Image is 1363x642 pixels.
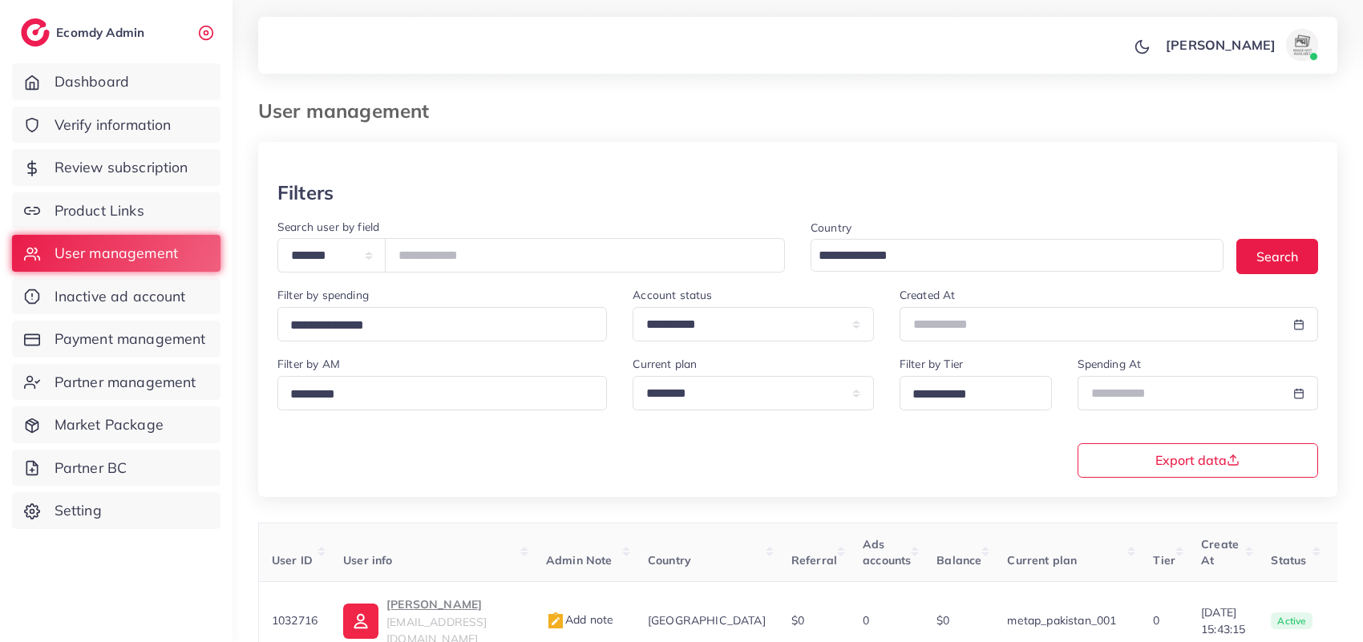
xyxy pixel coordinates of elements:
p: [PERSON_NAME] [386,595,520,614]
span: Add note [546,612,613,627]
span: $0 [936,613,949,628]
span: Admin Note [546,553,613,567]
input: Search for option [907,382,1031,407]
a: Partner BC [12,450,220,487]
input: Search for option [813,244,1203,269]
span: Partner BC [55,458,127,478]
p: [PERSON_NAME] [1166,35,1276,55]
label: Spending At [1078,356,1142,372]
span: Market Package [55,414,164,435]
span: Current plan [1007,553,1077,567]
span: Inactive ad account [55,286,186,307]
label: Filter by spending [277,287,369,303]
span: 1032716 [272,613,317,628]
span: User ID [272,553,313,567]
label: Country [811,220,851,236]
h3: User management [258,99,442,123]
a: Partner management [12,364,220,401]
span: metap_pakistan_001 [1007,613,1116,628]
span: Verify information [55,115,172,135]
span: Export data [1155,454,1240,466]
div: Search for option [277,307,607,341]
a: [PERSON_NAME]avatar [1157,29,1325,61]
img: ic-user-info.36bf1079.svg [343,604,378,639]
span: Create At [1201,537,1239,567]
span: Partner management [55,372,196,393]
input: Search for option [285,313,586,338]
label: Account status [633,287,712,303]
label: Created At [900,287,956,303]
span: Country [648,553,691,567]
span: $0 [791,613,804,628]
span: 0 [863,613,869,628]
span: Tier [1153,553,1175,567]
span: User info [343,553,392,567]
span: 0 [1153,613,1159,628]
span: Payment management [55,329,206,349]
span: Product Links [55,200,144,221]
label: Filter by Tier [900,356,963,372]
a: Review subscription [12,149,220,186]
a: User management [12,235,220,272]
img: admin_note.cdd0b510.svg [546,612,565,631]
button: Search [1236,239,1318,273]
label: Filter by AM [277,356,340,372]
span: Referral [791,553,837,567]
label: Search user by field [277,219,379,235]
button: Export data [1078,443,1319,478]
span: User management [55,243,178,264]
img: logo [21,18,50,46]
div: Search for option [900,376,1052,410]
a: Payment management [12,321,220,357]
span: Setting [55,500,102,521]
span: Review subscription [55,157,188,178]
span: Ads accounts [863,537,911,567]
span: Balance [936,553,981,567]
a: Verify information [12,107,220,143]
a: logoEcomdy Admin [21,18,148,46]
span: active [1271,612,1312,630]
span: Dashboard [55,71,129,92]
span: [DATE] 15:43:15 [1201,604,1245,637]
a: Setting [12,492,220,529]
input: Search for option [285,382,586,407]
img: avatar [1286,29,1318,61]
a: Product Links [12,192,220,229]
label: Current plan [633,356,697,372]
h2: Ecomdy Admin [56,25,148,40]
span: [GEOGRAPHIC_DATA] [648,613,766,628]
a: Dashboard [12,63,220,100]
a: Inactive ad account [12,278,220,315]
span: Status [1271,553,1306,567]
div: Search for option [811,239,1223,272]
div: Search for option [277,376,607,410]
a: Market Package [12,406,220,443]
h3: Filters [277,181,334,204]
